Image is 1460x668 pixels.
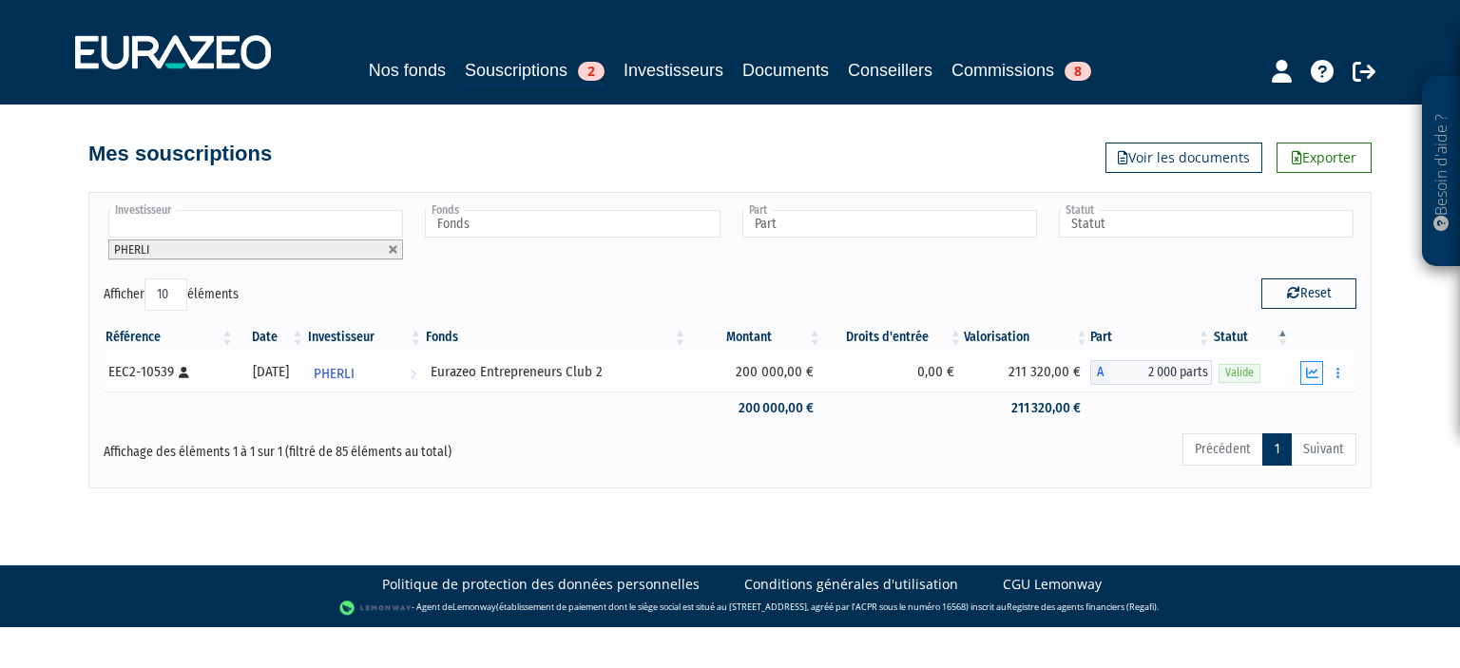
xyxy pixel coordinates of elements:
td: 200 000,00 € [688,353,822,391]
select: Afficheréléments [144,278,187,311]
a: 1 [1262,433,1292,466]
a: Voir les documents [1105,143,1262,173]
i: Voir l'investisseur [410,356,416,391]
span: 2 [578,62,605,81]
a: Documents [742,57,829,84]
a: CGU Lemonway [1003,575,1102,594]
span: PHERLI [114,242,149,257]
a: PHERLI [306,353,424,391]
td: 211 320,00 € [964,391,1090,425]
i: [Français] Personne physique [179,367,189,378]
th: Part: activer pour trier la colonne par ordre croissant [1090,321,1212,353]
div: A - Eurazeo Entrepreneurs Club 2 [1090,360,1212,385]
span: PHERLI [314,356,355,391]
div: [DATE] [241,362,298,382]
img: logo-lemonway.png [339,599,413,618]
div: Eurazeo Entrepreneurs Club 2 [431,362,682,382]
th: Montant: activer pour trier la colonne par ordre croissant [688,321,822,353]
h4: Mes souscriptions [88,143,272,165]
a: Conseillers [848,57,932,84]
th: Droits d'entrée: activer pour trier la colonne par ordre croissant [823,321,964,353]
div: Affichage des éléments 1 à 1 sur 1 (filtré de 85 éléments au total) [104,431,609,462]
a: Registre des agents financiers (Regafi) [1007,601,1157,613]
span: Valide [1219,364,1260,382]
span: 8 [1065,62,1091,81]
span: A [1090,360,1109,385]
a: Commissions8 [951,57,1091,84]
th: Statut : activer pour trier la colonne par ordre d&eacute;croissant [1212,321,1291,353]
span: 2 000 parts [1109,360,1212,385]
td: 0,00 € [823,353,964,391]
a: Nos fonds [369,57,446,84]
th: Date: activer pour trier la colonne par ordre croissant [235,321,305,353]
a: Souscriptions2 [465,57,605,86]
p: Besoin d'aide ? [1431,86,1452,258]
td: 211 320,00 € [964,353,1090,391]
img: 1732889491-logotype_eurazeo_blanc_rvb.png [75,35,271,69]
th: Fonds: activer pour trier la colonne par ordre croissant [424,321,688,353]
th: Référence : activer pour trier la colonne par ordre croissant [104,321,235,353]
button: Reset [1261,278,1356,309]
div: - Agent de (établissement de paiement dont le siège social est situé au [STREET_ADDRESS], agréé p... [19,599,1441,618]
a: Lemonway [452,601,496,613]
th: Investisseur: activer pour trier la colonne par ordre croissant [306,321,424,353]
a: Investisseurs [624,57,723,84]
div: EEC2-10539 [108,362,228,382]
a: Exporter [1277,143,1372,173]
label: Afficher éléments [104,278,239,311]
td: 200 000,00 € [688,391,822,425]
a: Politique de protection des données personnelles [382,575,700,594]
a: Conditions générales d'utilisation [744,575,958,594]
th: Valorisation: activer pour trier la colonne par ordre croissant [964,321,1090,353]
